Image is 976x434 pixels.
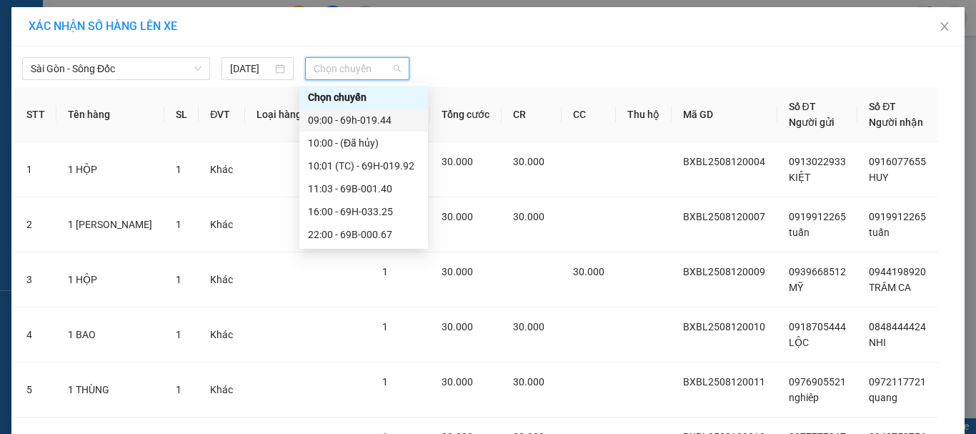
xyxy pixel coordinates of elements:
[308,227,419,242] div: 22:00 - 69B-000.67
[15,252,56,307] td: 3
[869,376,926,388] span: 0972117721
[683,211,765,222] span: BXBL2508120007
[683,321,765,332] span: BXBL2508120010
[56,307,164,363] td: 1 BAO
[869,392,897,403] span: quang
[176,164,181,175] span: 1
[869,117,923,128] span: Người nhận
[15,87,56,142] th: STT
[869,282,911,293] span: TRÂM CA
[308,112,419,128] div: 09:00 - 69h-019.44
[176,219,181,230] span: 1
[176,274,181,285] span: 1
[925,7,965,47] button: Close
[789,321,846,332] span: 0918705444
[308,89,419,105] div: Chọn chuyến
[442,376,473,388] span: 30.000
[56,197,164,252] td: 1 [PERSON_NAME]
[789,117,835,128] span: Người gửi
[382,376,388,388] span: 1
[683,376,765,388] span: BXBL2508120011
[199,363,244,418] td: Khác
[199,87,244,142] th: ĐVT
[245,87,314,142] th: Loại hàng
[513,211,544,222] span: 30.000
[430,87,502,142] th: Tổng cước
[199,197,244,252] td: Khác
[789,392,819,403] span: nghiêp
[29,19,177,33] span: XÁC NHẬN SỐ HÀNG LÊN XE
[31,58,201,79] span: Sài Gòn - Sông Đốc
[869,156,926,167] span: 0916077655
[442,266,473,277] span: 30.000
[672,87,777,142] th: Mã GD
[299,86,428,109] div: Chọn chuyến
[869,211,926,222] span: 0919912265
[513,156,544,167] span: 30.000
[789,337,809,348] span: LỘC
[56,363,164,418] td: 1 THÙNG
[15,197,56,252] td: 2
[176,384,181,395] span: 1
[869,101,896,112] span: Số ĐT
[442,156,473,167] span: 30.000
[869,337,886,348] span: NHI
[513,321,544,332] span: 30.000
[683,156,765,167] span: BXBL2508120004
[176,329,181,340] span: 1
[616,87,671,142] th: Thu hộ
[573,266,604,277] span: 30.000
[869,172,888,183] span: HUY
[56,87,164,142] th: Tên hàng
[502,87,562,142] th: CR
[230,61,272,77] input: 12/08/2025
[15,363,56,418] td: 5
[308,204,419,220] div: 16:00 - 69H-033.25
[789,227,810,238] span: tuấn
[513,376,544,388] span: 30.000
[683,266,765,277] span: BXBL2508120009
[442,321,473,332] span: 30.000
[56,252,164,307] td: 1 HỘP
[382,321,388,332] span: 1
[382,266,388,277] span: 1
[308,158,419,174] div: 10:01 (TC) - 69H-019.92
[789,376,846,388] span: 0976905521
[199,142,244,197] td: Khác
[56,142,164,197] td: 1 HỘP
[442,211,473,222] span: 30.000
[789,282,803,293] span: MỸ
[15,142,56,197] td: 1
[308,135,419,151] div: 10:00 - (Đã hủy)
[562,87,616,142] th: CC
[314,58,402,79] span: Chọn chuyến
[789,172,810,183] span: KIỆT
[199,252,244,307] td: Khác
[789,156,846,167] span: 0913022933
[199,307,244,363] td: Khác
[15,307,56,363] td: 4
[869,227,890,238] span: tuấn
[789,211,846,222] span: 0919912265
[164,87,199,142] th: SL
[308,181,419,197] div: 11:03 - 69B-001.40
[869,266,926,277] span: 0944198920
[789,266,846,277] span: 0939668512
[869,321,926,332] span: 0848444424
[789,101,816,112] span: Số ĐT
[939,21,950,32] span: close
